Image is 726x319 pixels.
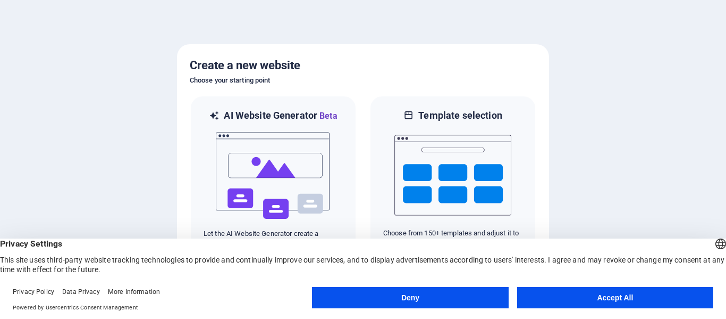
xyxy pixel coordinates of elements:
h6: Choose your starting point [190,74,536,87]
h5: Create a new website [190,57,536,74]
img: ai [215,122,332,229]
div: AI Website GeneratorBetaaiLet the AI Website Generator create a website based on your input. [190,95,357,262]
p: Let the AI Website Generator create a website based on your input. [204,229,343,248]
span: Beta [317,111,337,121]
p: Choose from 150+ templates and adjust it to you needs. [383,228,522,248]
h6: Template selection [418,109,502,122]
h6: AI Website Generator [224,109,337,122]
div: Template selectionChoose from 150+ templates and adjust it to you needs. [369,95,536,262]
